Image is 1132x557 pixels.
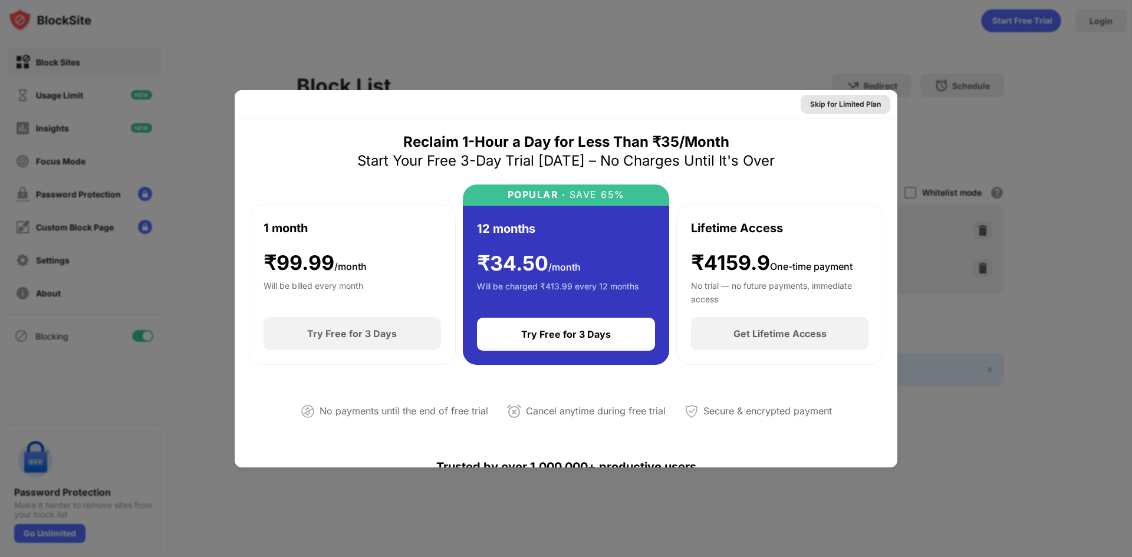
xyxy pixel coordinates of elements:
[320,403,488,420] div: No payments until the end of free trial
[733,328,827,340] div: Get Lifetime Access
[307,328,397,340] div: Try Free for 3 Days
[477,252,581,276] div: ₹ 34.50
[685,404,699,418] img: secured-payment
[357,151,775,170] div: Start Your Free 3-Day Trial [DATE] – No Charges Until It's Over
[507,404,521,418] img: cancel-anytime
[691,279,868,303] div: No trial — no future payments, immediate access
[264,251,367,275] div: ₹ 99.99
[403,133,729,151] div: Reclaim 1-Hour a Day for Less Than ₹35/Month
[521,328,611,340] div: Try Free for 3 Days
[249,439,883,495] div: Trusted by over 1,000,000+ productive users
[477,220,535,238] div: 12 months
[508,189,566,200] div: POPULAR ·
[703,403,832,420] div: Secure & encrypted payment
[565,189,625,200] div: SAVE 65%
[691,219,783,237] div: Lifetime Access
[526,403,666,420] div: Cancel anytime during free trial
[334,261,367,272] span: /month
[548,261,581,273] span: /month
[477,280,639,304] div: Will be charged ₹413.99 every 12 months
[691,251,853,275] div: ₹4159.9
[264,279,363,303] div: Will be billed every month
[301,404,315,418] img: not-paying
[770,261,853,272] span: One-time payment
[264,219,308,237] div: 1 month
[810,98,881,110] div: Skip for Limited Plan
